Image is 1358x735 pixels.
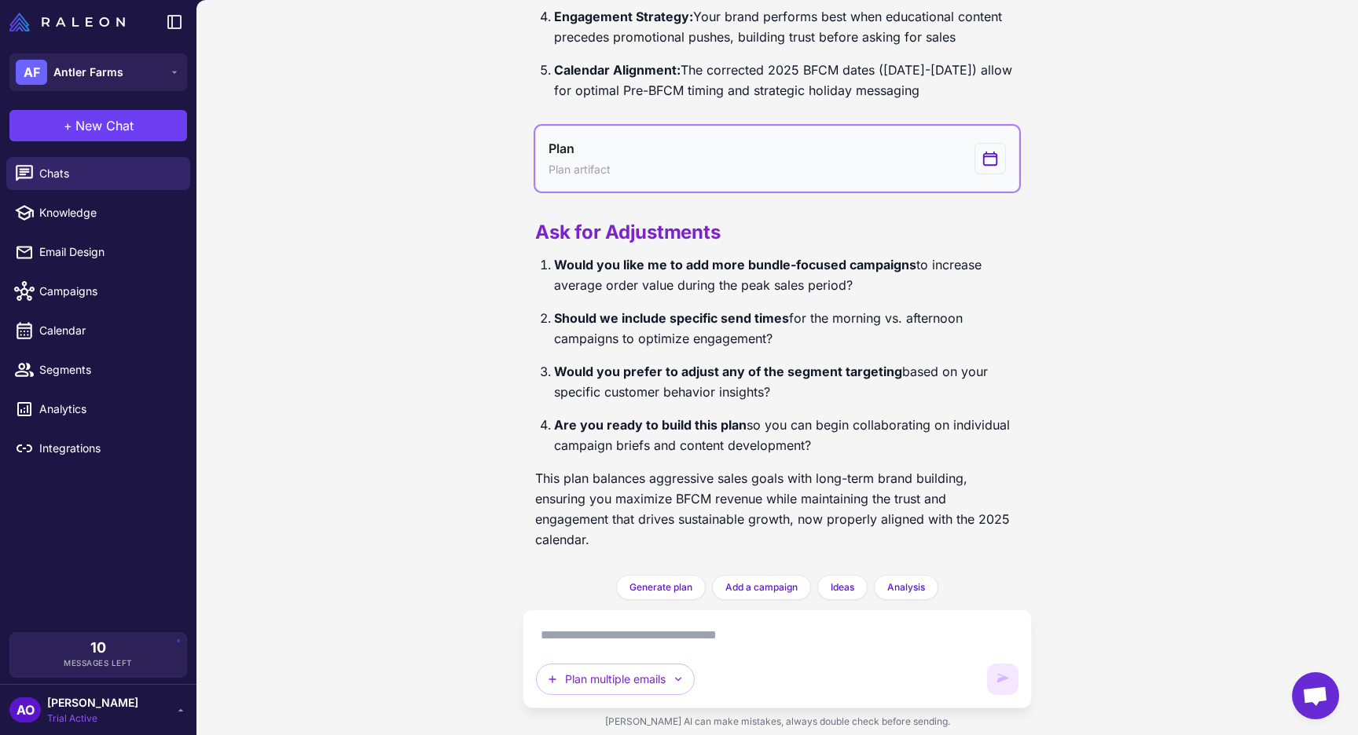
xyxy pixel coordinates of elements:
strong: Would you prefer to adjust any of the segment targeting [554,364,902,379]
a: Chats [6,157,190,190]
img: Raleon Logo [9,13,125,31]
h2: Ask for Adjustments [535,220,1019,245]
span: Analysis [887,580,925,594]
button: Plan multiple emails [536,664,695,695]
p: based on your specific customer behavior insights? [554,361,1019,402]
span: Add a campaign [725,580,798,594]
span: Messages Left [64,657,133,669]
p: This plan balances aggressive sales goals with long-term brand building, ensuring you maximize BF... [535,468,1019,550]
span: Campaigns [39,283,178,300]
span: Plan artifact [549,161,611,178]
a: Calendar [6,314,190,347]
a: Integrations [6,432,190,465]
span: 10 [90,641,106,655]
a: Knowledge [6,196,190,229]
span: Trial Active [47,711,138,726]
strong: Engagement Strategy: [554,9,693,24]
span: [PERSON_NAME] [47,694,138,711]
div: [PERSON_NAME] AI can make mistakes, always double check before sending. [523,708,1032,735]
span: Chats [39,165,178,182]
button: AFAntler Farms [9,53,187,91]
button: Ideas [817,575,868,600]
a: Segments [6,353,190,386]
span: New Chat [75,116,134,135]
strong: Should we include specific send times [554,310,789,326]
span: Antler Farms [53,64,123,81]
div: AO [9,697,41,722]
button: +New Chat [9,110,187,141]
a: Analytics [6,393,190,426]
span: + [64,116,72,135]
button: Add a campaign [712,575,811,600]
div: AF [16,60,47,85]
button: View generated Plan [535,126,1019,192]
p: The corrected 2025 BFCM dates ([DATE]-[DATE]) allow for optimal Pre-BFCM timing and strategic hol... [554,60,1019,101]
span: Plan [549,139,574,158]
a: Email Design [6,236,190,269]
button: Generate plan [616,575,706,600]
span: Generate plan [629,580,692,594]
p: for the morning vs. afternoon campaigns to optimize engagement? [554,308,1019,349]
p: so you can begin collaborating on individual campaign briefs and content development? [554,415,1019,455]
span: Analytics [39,400,178,418]
p: to increase average order value during the peak sales period? [554,254,1019,295]
span: Knowledge [39,204,178,221]
strong: Would you like me to add more bundle-focused campaigns [554,257,916,272]
strong: Calendar Alignment: [554,62,681,78]
span: Email Design [39,243,178,261]
span: Integrations [39,440,178,457]
span: Segments [39,361,178,378]
p: Your brand performs best when educational content precedes promotional pushes, building trust bef... [554,6,1019,47]
div: Open chat [1292,672,1339,719]
button: Analysis [874,575,938,600]
span: Calendar [39,322,178,339]
span: Ideas [831,580,854,594]
a: Raleon Logo [9,13,131,31]
strong: Are you ready to build this plan [554,417,747,433]
a: Campaigns [6,275,190,308]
